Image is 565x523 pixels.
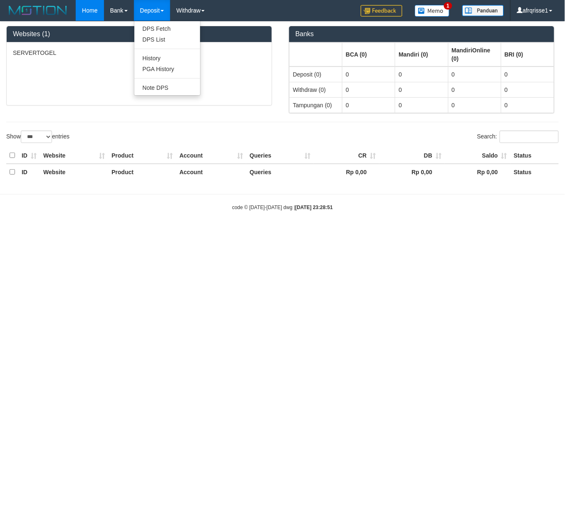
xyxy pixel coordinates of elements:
th: CR [314,148,379,164]
td: 0 [395,82,448,97]
a: DPS Fetch [134,23,200,34]
th: Website [40,164,108,180]
small: code © [DATE]-[DATE] dwg | [232,205,333,210]
th: Account [176,148,246,164]
label: Show entries [6,131,69,143]
a: History [134,53,200,64]
th: DB [379,148,445,164]
th: Status [510,148,559,164]
th: Status [510,164,559,180]
h3: Websites (1) [13,30,265,38]
td: 0 [501,97,554,113]
th: Rp 0,00 [379,164,445,180]
th: Group: activate to sort column ascending [448,42,501,67]
th: Queries [246,164,314,180]
strong: [DATE] 23:28:51 [295,205,333,210]
td: 0 [448,82,501,97]
td: 0 [395,67,448,82]
img: Button%20Memo.svg [415,5,450,17]
span: 1 [444,2,453,10]
th: Rp 0,00 [314,164,379,180]
select: Showentries [21,131,52,143]
input: Search: [500,131,559,143]
td: 0 [342,97,395,113]
td: Withdraw (0) [290,82,342,97]
th: Website [40,148,108,164]
td: Tampungan (0) [290,97,342,113]
th: ID [18,148,40,164]
p: SERVERTOGEL [13,49,265,57]
td: 0 [448,67,501,82]
td: 0 [448,97,501,113]
td: 0 [395,97,448,113]
td: 0 [501,82,554,97]
h3: Banks [295,30,548,38]
img: panduan.png [462,5,504,16]
td: 0 [501,67,554,82]
th: Account [176,164,246,180]
a: Note DPS [134,82,200,93]
th: Group: activate to sort column ascending [342,42,395,67]
th: Product [108,164,176,180]
img: MOTION_logo.png [6,4,69,17]
a: PGA History [134,64,200,74]
td: Deposit (0) [290,67,342,82]
th: Saldo [445,148,510,164]
a: DPS List [134,34,200,45]
td: 0 [342,67,395,82]
th: Group: activate to sort column ascending [501,42,554,67]
th: Product [108,148,176,164]
label: Search: [477,131,559,143]
th: Rp 0,00 [445,164,510,180]
th: ID [18,164,40,180]
th: Group: activate to sort column ascending [290,42,342,67]
td: 0 [342,82,395,97]
th: Group: activate to sort column ascending [395,42,448,67]
th: Queries [246,148,314,164]
img: Feedback.jpg [361,5,402,17]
